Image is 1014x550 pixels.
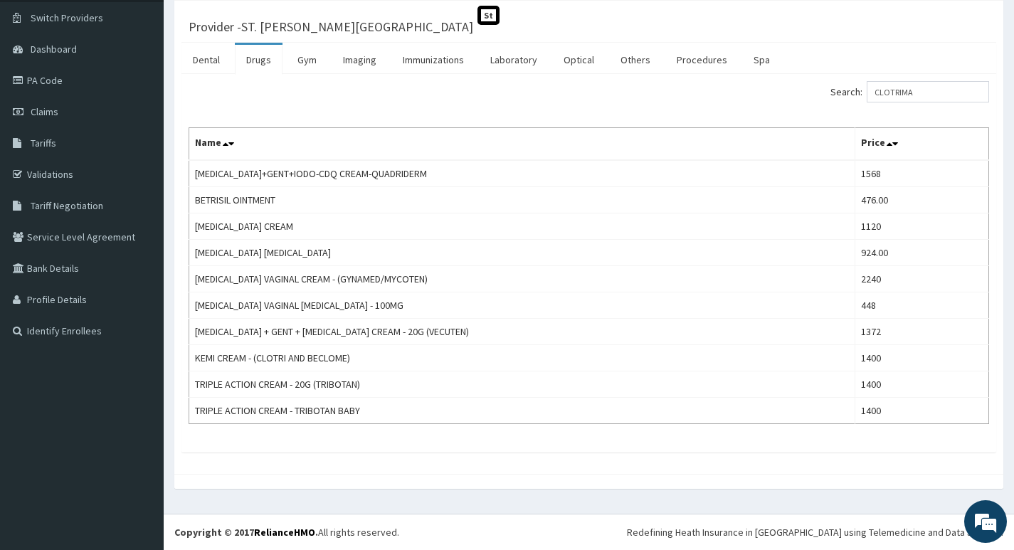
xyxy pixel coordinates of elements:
[552,45,606,75] a: Optical
[74,80,239,98] div: Chat with us now
[189,292,855,319] td: [MEDICAL_DATA] VAGINAL [MEDICAL_DATA] - 100MG
[855,213,989,240] td: 1120
[855,345,989,371] td: 1400
[31,137,56,149] span: Tariffs
[235,45,282,75] a: Drugs
[26,71,58,107] img: d_794563401_company_1708531726252_794563401
[31,43,77,55] span: Dashboard
[189,371,855,398] td: TRIPLE ACTION CREAM - 20G (TRIBOTAN)
[7,388,271,438] textarea: Type your message and hit 'Enter'
[477,6,500,25] span: St
[189,21,473,33] h3: Provider - ST. [PERSON_NAME][GEOGRAPHIC_DATA]
[189,398,855,424] td: TRIPLE ACTION CREAM - TRIBOTAN BABY
[189,240,855,266] td: [MEDICAL_DATA] [MEDICAL_DATA]
[855,160,989,187] td: 1568
[627,525,1003,539] div: Redefining Heath Insurance in [GEOGRAPHIC_DATA] using Telemedicine and Data Science!
[31,105,58,118] span: Claims
[855,240,989,266] td: 924.00
[855,319,989,345] td: 1372
[189,319,855,345] td: [MEDICAL_DATA] + GENT + [MEDICAL_DATA] CREAM - 20G (VECUTEN)
[855,266,989,292] td: 2240
[286,45,328,75] a: Gym
[31,199,103,212] span: Tariff Negotiation
[479,45,549,75] a: Laboratory
[189,187,855,213] td: BETRISIL OINTMENT
[742,45,781,75] a: Spa
[855,128,989,161] th: Price
[189,266,855,292] td: [MEDICAL_DATA] VAGINAL CREAM - (GYNAMED/MYCOTEN)
[867,81,989,102] input: Search:
[83,179,196,323] span: We're online!
[830,81,989,102] label: Search:
[855,187,989,213] td: 476.00
[609,45,662,75] a: Others
[189,128,855,161] th: Name
[174,526,318,539] strong: Copyright © 2017 .
[665,45,739,75] a: Procedures
[164,514,1014,550] footer: All rights reserved.
[855,292,989,319] td: 448
[855,398,989,424] td: 1400
[189,160,855,187] td: [MEDICAL_DATA]+GENT+IODO-CDQ CREAM-QUADRIDERM
[233,7,268,41] div: Minimize live chat window
[31,11,103,24] span: Switch Providers
[189,345,855,371] td: KEMI CREAM - (CLOTRI AND BECLOME)
[181,45,231,75] a: Dental
[254,526,315,539] a: RelianceHMO
[332,45,388,75] a: Imaging
[855,371,989,398] td: 1400
[189,213,855,240] td: [MEDICAL_DATA] CREAM
[391,45,475,75] a: Immunizations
